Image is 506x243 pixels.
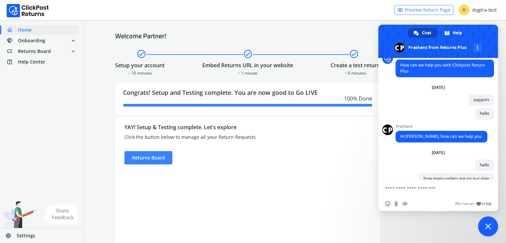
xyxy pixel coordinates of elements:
[480,111,489,116] span: hello
[423,176,489,181] span: how many orders are on our plan
[432,86,445,90] div: [DATE]
[7,25,18,35] span: home
[396,124,487,129] span: Prashant
[7,47,18,56] span: low_priority
[18,37,45,44] span: Onboarding
[331,61,380,69] div: Create a test return
[136,48,146,60] span: check_circle
[478,216,498,236] a: Close chat
[331,69,380,76] div: ~ 6 minutes
[243,48,253,60] span: check_circle
[455,201,474,206] span: We run on
[42,205,78,224] img: share feedback
[385,201,390,206] span: Insert an emoji
[402,201,408,206] span: Audio message
[432,151,445,155] div: [DATE]
[7,4,49,17] img: Logo
[18,59,45,65] span: Help Center
[438,28,469,38] a: Help
[408,28,438,38] a: Chat
[400,62,485,74] span: How can we help you with Clickpost Return Plus
[7,57,18,67] span: help_center
[18,48,51,55] span: Returns Board
[422,28,431,38] span: Chat
[124,134,305,140] div: Click the button below to manage all your Return Requests
[385,180,478,196] textarea: Compose your message...
[4,25,79,35] a: homeHome
[115,69,165,76] div: ~ 10 minutes
[394,5,453,15] a: visibilityPreview Return Page
[453,28,462,38] span: Help
[5,231,17,240] span: settings
[349,48,359,60] span: check_circle
[482,201,491,206] span: Crisp
[70,47,76,56] span: expand_more
[7,36,18,45] span: handshake
[397,5,403,15] span: visibility
[394,201,399,206] span: Send a file
[459,5,497,15] div: dogtra-test
[17,232,35,239] span: Settings
[115,83,380,116] div: Congrats! Setup and Testing complete. You are now good to Go LIVE
[115,32,474,40] h4: Welcome Partner!
[124,151,172,164] div: Returns Board
[70,36,76,45] span: expand_more
[473,97,489,103] span: support
[124,123,305,131] div: YAY! Setup & Testing complete. Let's explore
[455,201,491,206] a: We run onCrisp
[18,27,32,33] span: Home
[202,69,293,76] div: ~ 1 minute
[480,162,489,168] span: hello
[115,61,165,69] div: Setup your account
[400,133,483,139] span: Hi [PERSON_NAME], how can we help you.
[459,5,469,15] span: D
[4,57,79,67] a: help_centerHelp Center
[202,61,293,69] div: Embed Returns URL in your website
[123,95,372,103] div: 100 % Done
